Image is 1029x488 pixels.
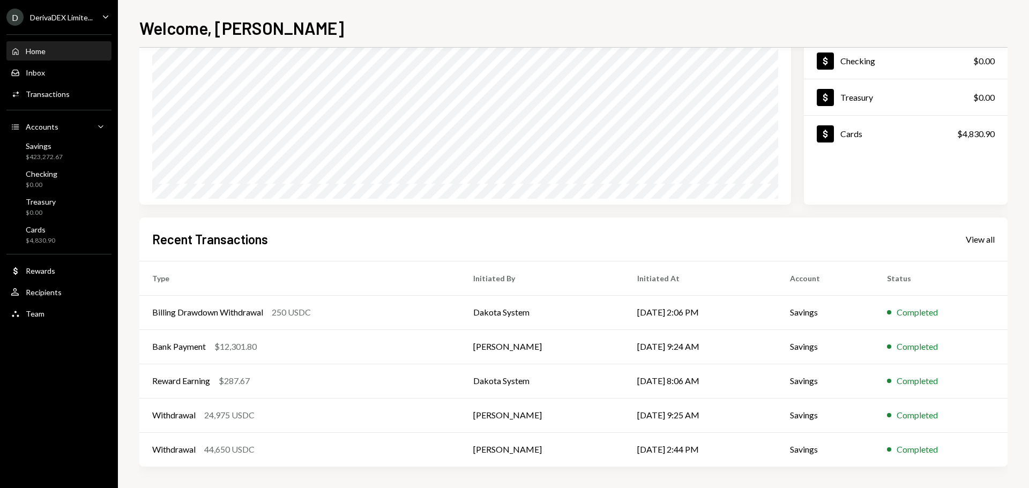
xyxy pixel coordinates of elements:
[204,409,255,422] div: 24,975 USDC
[777,295,874,329] td: Savings
[26,309,44,318] div: Team
[152,443,196,456] div: Withdrawal
[957,127,995,140] div: $4,830.90
[897,443,938,456] div: Completed
[26,197,56,206] div: Treasury
[6,41,111,61] a: Home
[804,79,1008,115] a: Treasury$0.00
[973,91,995,104] div: $0.00
[26,141,63,151] div: Savings
[460,295,624,329] td: Dakota System
[139,261,460,295] th: Type
[966,233,995,245] a: View all
[219,374,250,387] div: $287.67
[6,63,111,82] a: Inbox
[624,329,777,364] td: [DATE] 9:24 AM
[26,208,56,217] div: $0.00
[966,234,995,245] div: View all
[26,68,45,77] div: Inbox
[897,306,938,319] div: Completed
[6,194,111,220] a: Treasury$0.00
[624,432,777,467] td: [DATE] 2:44 PM
[6,166,111,192] a: Checking$0.00
[840,56,875,66] div: Checking
[624,261,777,295] th: Initiated At
[460,364,624,398] td: Dakota System
[26,122,58,131] div: Accounts
[460,432,624,467] td: [PERSON_NAME]
[26,288,62,297] div: Recipients
[26,181,57,190] div: $0.00
[152,409,196,422] div: Withdrawal
[152,374,210,387] div: Reward Earning
[777,329,874,364] td: Savings
[214,340,257,353] div: $12,301.80
[804,43,1008,79] a: Checking$0.00
[624,295,777,329] td: [DATE] 2:06 PM
[152,340,206,353] div: Bank Payment
[26,47,46,56] div: Home
[460,398,624,432] td: [PERSON_NAME]
[6,9,24,26] div: D
[152,230,268,248] h2: Recent Transactions
[26,266,55,275] div: Rewards
[6,84,111,103] a: Transactions
[6,222,111,247] a: Cards$4,830.90
[874,261,1008,295] th: Status
[6,304,111,323] a: Team
[777,261,874,295] th: Account
[624,398,777,432] td: [DATE] 9:25 AM
[204,443,255,456] div: 44,650 USDC
[26,236,55,245] div: $4,830.90
[460,261,624,295] th: Initiated By
[6,117,111,136] a: Accounts
[152,306,263,319] div: Billing Drawdown Withdrawal
[26,89,70,99] div: Transactions
[6,138,111,164] a: Savings$423,272.67
[272,306,311,319] div: 250 USDC
[897,409,938,422] div: Completed
[840,129,862,139] div: Cards
[777,398,874,432] td: Savings
[26,153,63,162] div: $423,272.67
[777,364,874,398] td: Savings
[460,329,624,364] td: [PERSON_NAME]
[26,169,57,178] div: Checking
[973,55,995,67] div: $0.00
[804,116,1008,152] a: Cards$4,830.90
[6,282,111,302] a: Recipients
[30,13,93,22] div: DerivaDEX Limite...
[840,92,873,102] div: Treasury
[777,432,874,467] td: Savings
[139,17,344,39] h1: Welcome, [PERSON_NAME]
[897,374,938,387] div: Completed
[6,261,111,280] a: Rewards
[897,340,938,353] div: Completed
[26,225,55,234] div: Cards
[624,364,777,398] td: [DATE] 8:06 AM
